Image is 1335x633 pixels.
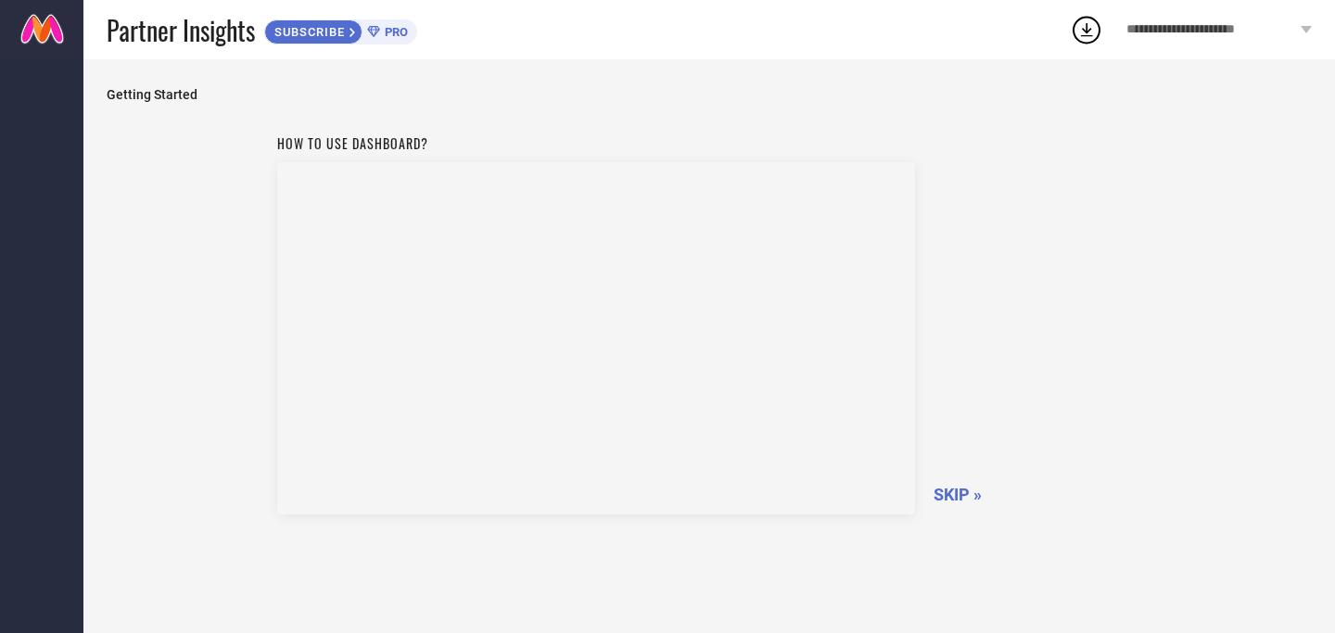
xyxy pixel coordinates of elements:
span: PRO [380,25,408,39]
h1: How to use dashboard? [277,133,915,153]
span: Getting Started [107,87,1312,102]
span: SKIP » [934,485,982,504]
span: SUBSCRIBE [265,25,350,39]
div: Open download list [1070,13,1103,46]
a: SUBSCRIBEPRO [264,15,417,44]
iframe: Workspace Section [277,162,915,514]
span: Partner Insights [107,11,255,49]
